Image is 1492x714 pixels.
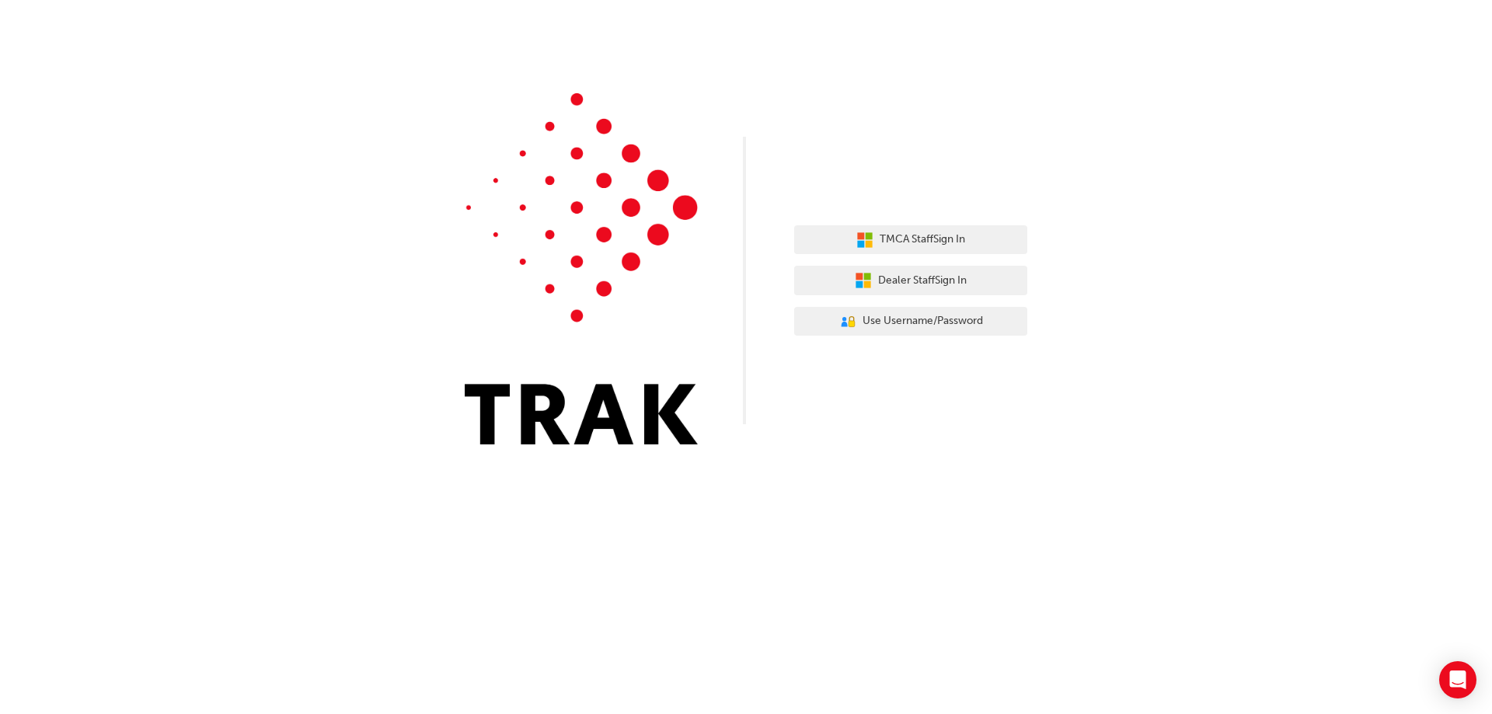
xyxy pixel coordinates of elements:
img: Trak [465,93,698,444]
button: Use Username/Password [794,307,1027,336]
span: TMCA Staff Sign In [880,231,965,249]
span: Use Username/Password [863,312,983,330]
div: Open Intercom Messenger [1439,661,1476,698]
span: Dealer Staff Sign In [878,272,967,290]
button: TMCA StaffSign In [794,225,1027,255]
button: Dealer StaffSign In [794,266,1027,295]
